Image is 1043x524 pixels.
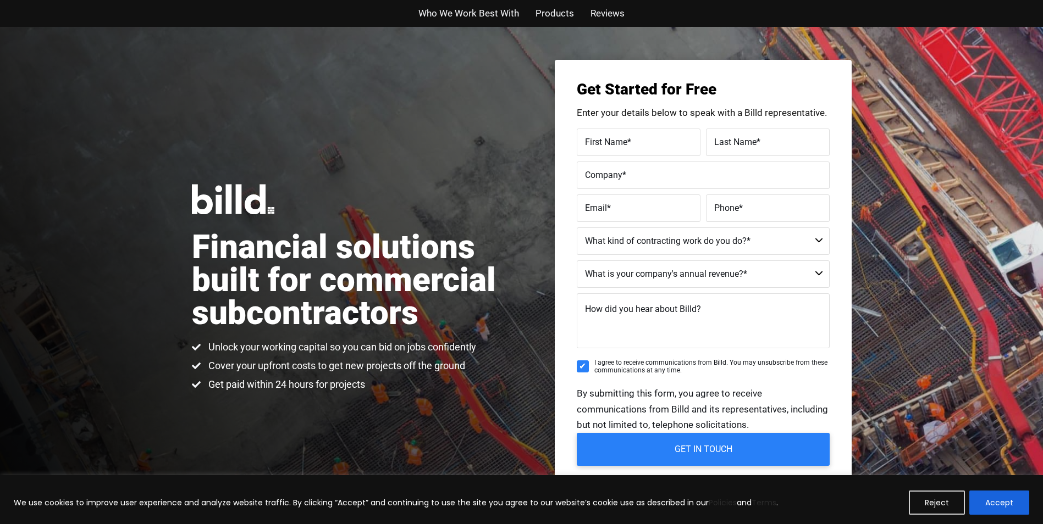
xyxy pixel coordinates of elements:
span: Email [585,202,607,213]
h3: Get Started for Free [577,82,830,97]
p: Enter your details below to speak with a Billd representative. [577,108,830,118]
span: Get paid within 24 hours for projects [206,378,365,391]
a: Who We Work Best With [418,5,519,21]
span: Phone [714,202,739,213]
a: Terms [752,497,776,508]
span: Cover your upfront costs to get new projects off the ground [206,359,465,372]
h1: Financial solutions built for commercial subcontractors [192,231,522,330]
span: How did you hear about Billd? [585,304,701,314]
span: I agree to receive communications from Billd. You may unsubscribe from these communications at an... [594,359,830,375]
p: We use cookies to improve user experience and analyze website traffic. By clicking “Accept” and c... [14,496,778,509]
span: Company [585,169,622,180]
span: Unlock your working capital so you can bid on jobs confidently [206,341,476,354]
span: Last Name [714,136,757,147]
button: Accept [969,490,1029,515]
input: I agree to receive communications from Billd. You may unsubscribe from these communications at an... [577,360,589,372]
span: By submitting this form, you agree to receive communications from Billd and its representatives, ... [577,388,828,431]
input: GET IN TOUCH [577,433,830,466]
button: Reject [909,490,965,515]
a: Policies [709,497,737,508]
a: Reviews [591,5,625,21]
a: Products [536,5,574,21]
span: First Name [585,136,627,147]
